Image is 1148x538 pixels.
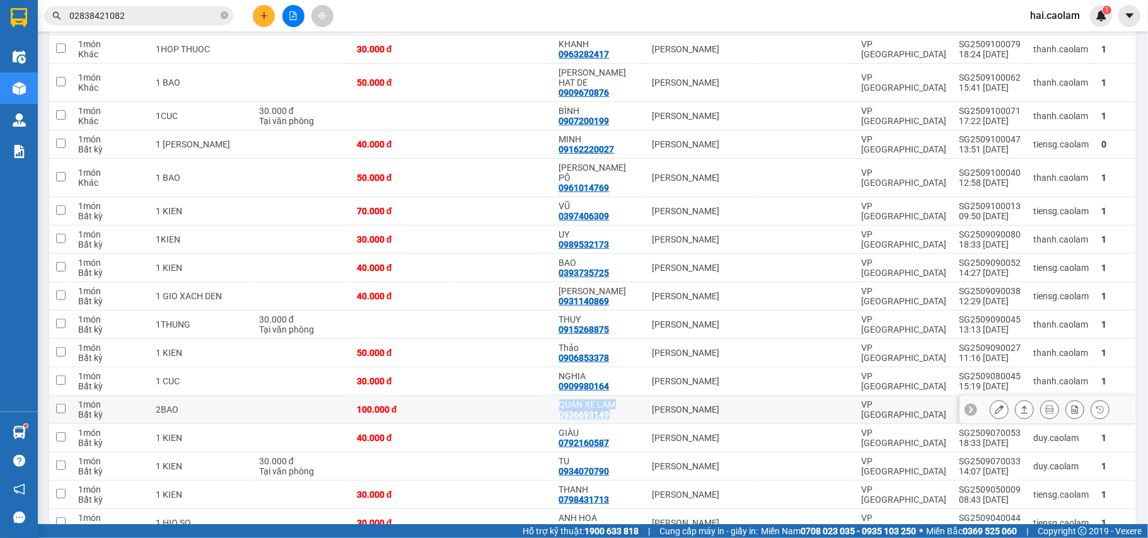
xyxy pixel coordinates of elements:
[156,461,246,471] div: 1 KIEN
[959,286,1021,296] div: SG2509090038
[78,399,143,409] div: 1 món
[652,44,751,54] div: [PERSON_NAME]
[959,495,1021,505] div: 08:43 [DATE]
[78,314,143,324] div: 1 món
[959,523,1021,533] div: 13:04 [DATE]
[861,201,946,221] div: VP [GEOGRAPHIC_DATA]
[1033,234,1089,244] div: thanh.caolam
[1101,111,1129,121] div: 1
[559,484,640,495] div: THANH
[24,424,28,428] sup: 1
[1101,173,1129,183] div: 1
[13,145,26,158] img: solution-icon
[78,523,143,533] div: Bất kỳ
[78,409,143,420] div: Bất kỳ
[156,518,246,528] div: 1 HIO SO
[156,206,246,216] div: 1 KIEN
[78,371,143,381] div: 1 món
[959,178,1021,188] div: 12:58 [DATE]
[1033,376,1089,386] div: thanh.caolam
[959,296,1021,306] div: 12:29 [DATE]
[78,106,143,116] div: 1 món
[652,291,751,301] div: [PERSON_NAME]
[861,106,946,126] div: VP [GEOGRAPHIC_DATA]
[959,49,1021,59] div: 18:24 [DATE]
[78,495,143,505] div: Bất kỳ
[559,286,640,296] div: KIM HUE
[1033,319,1089,329] div: thanh.caolam
[1033,263,1089,273] div: tiensg.caolam
[559,239,610,249] div: 0989532173
[260,11,269,20] span: plus
[357,44,445,54] div: 30.000 đ
[78,168,143,178] div: 1 món
[78,49,143,59] div: Khác
[78,211,143,221] div: Bất kỳ
[1101,206,1129,216] div: 1
[559,523,610,533] div: 0968555551
[1020,8,1090,23] span: hai.caolam
[1101,319,1129,329] div: 1
[156,404,246,415] div: 2BAO
[959,106,1021,116] div: SG2509100071
[357,518,445,528] div: 30.000 đ
[559,381,610,391] div: 0909980164
[959,258,1021,268] div: SG2509090052
[559,268,610,278] div: 0393735725
[357,173,445,183] div: 50.000 đ
[78,343,143,353] div: 1 món
[78,72,143,83] div: 1 món
[559,495,610,505] div: 0798431713
[1101,376,1129,386] div: 1
[959,466,1021,476] div: 14:07 [DATE]
[282,5,304,27] button: file-add
[259,314,344,324] div: 30.000 đ
[156,489,246,500] div: 1 KIEN
[357,433,445,443] div: 40.000 đ
[959,324,1021,335] div: 13:13 [DATE]
[253,5,275,27] button: plus
[1033,489,1089,500] div: tiensg.caolam
[861,39,946,59] div: VP [GEOGRAPHIC_DATA]
[1101,433,1129,443] div: 1
[13,113,26,127] img: warehouse-icon
[156,111,246,121] div: 1CUC
[11,8,27,27] img: logo-vxr
[357,291,445,301] div: 40.000 đ
[78,484,143,495] div: 1 món
[1033,518,1089,528] div: tiensg.caolam
[959,116,1021,126] div: 17:22 [DATE]
[861,484,946,505] div: VP [GEOGRAPHIC_DATA]
[1026,524,1028,538] span: |
[1096,10,1107,21] img: icon-new-feature
[259,466,344,476] div: Tại văn phòng
[959,144,1021,154] div: 13:51 [DATE]
[156,291,246,301] div: 1 GIO XACH DEN
[959,484,1021,495] div: SG2509050009
[78,83,143,93] div: Khác
[156,173,246,183] div: 1 BAO
[652,139,751,149] div: [PERSON_NAME]
[959,201,1021,211] div: SG2509100013
[1101,348,1129,358] div: 1
[1101,44,1129,54] div: 1
[156,433,246,443] div: 1 KIEN
[861,168,946,188] div: VP [GEOGRAPHIC_DATA]
[13,426,26,439] img: warehouse-icon
[959,229,1021,239] div: SG2509090080
[559,229,640,239] div: UY
[1033,206,1089,216] div: tiensg.caolam
[959,343,1021,353] div: SG2509090027
[990,400,1009,419] div: Sửa đơn hàng
[761,524,916,538] span: Miền Nam
[959,409,1021,420] div: 12:35 [DATE]
[559,163,640,183] div: CƯỜNG PÔ
[559,49,610,59] div: 0963282417
[1033,77,1089,88] div: thanh.caolam
[559,134,640,144] div: MINH
[959,239,1021,249] div: 18:33 [DATE]
[652,319,751,329] div: [PERSON_NAME]
[959,353,1021,363] div: 11:16 [DATE]
[959,72,1021,83] div: SG2509100062
[78,229,143,239] div: 1 món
